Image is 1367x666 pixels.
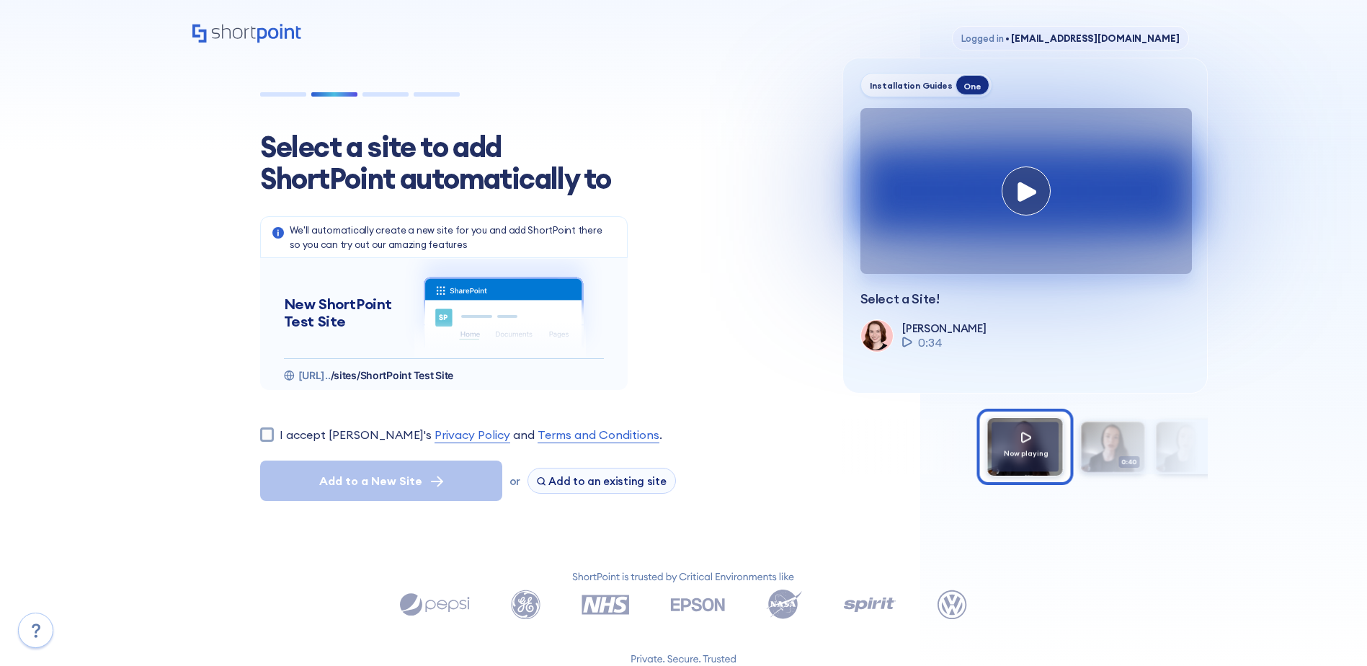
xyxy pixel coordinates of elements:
div: https://wearesamaritan.sharepoint.com [284,368,604,383]
h5: New ShortPoint Test Site [284,296,404,330]
span: [URL].. [298,369,331,381]
button: Add to an existing site [527,468,676,494]
a: Privacy Policy [435,426,510,443]
span: or [509,474,520,488]
p: Select a Site! [860,291,1190,307]
span: • [1005,32,1010,44]
span: Now playing [1004,448,1048,458]
iframe: Chat Widget [1295,597,1367,666]
span: 0:40 [1118,456,1140,469]
span: Logged in [961,32,1004,44]
a: Terms and Conditions [538,426,659,443]
img: shortpoint-support-team [861,320,891,350]
p: [PERSON_NAME] [902,321,986,335]
h1: Select a site to add ShortPoint automatically to [260,131,635,195]
span: Add to an existing site [548,474,667,488]
span: 0:07 [1193,456,1215,469]
p: https://wearesamaritan.sharepoint.com/sites/ShortPoint_Playground [298,368,454,383]
div: Installation Guides [870,80,953,91]
div: One [956,75,989,95]
label: I accept [PERSON_NAME]'s and . [280,426,662,443]
button: Add to a New Site [260,461,502,501]
span: Add to a New Site [319,472,422,489]
span: /sites/ShortPoint Test Site [331,369,453,381]
p: We'll automatically create a new site for you and add ShortPoint there so you can try out our ama... [290,223,615,252]
span: [EMAIL_ADDRESS][DOMAIN_NAME] [1003,32,1179,44]
span: 0:34 [918,334,943,351]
